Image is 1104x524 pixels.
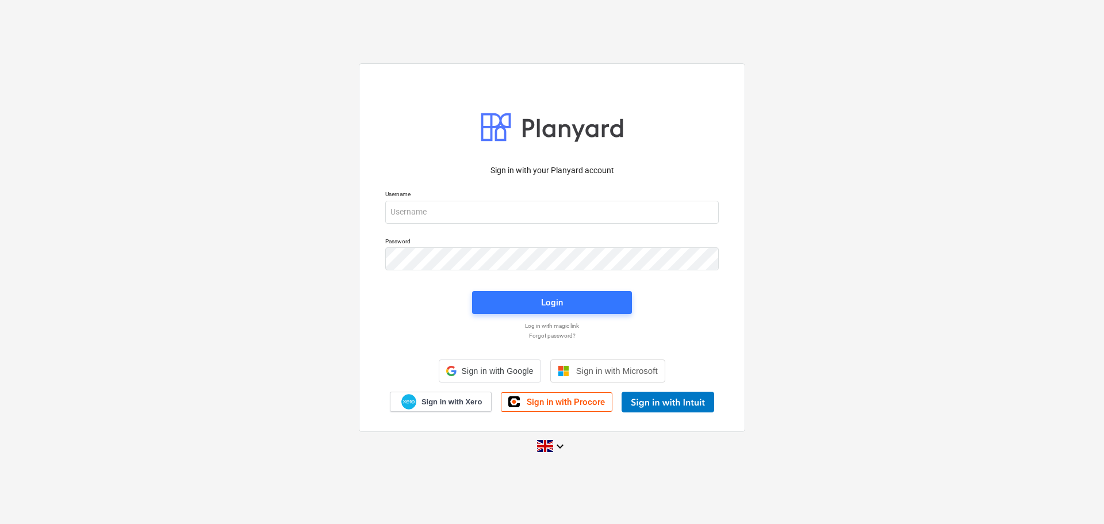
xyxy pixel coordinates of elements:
[558,365,569,377] img: Microsoft logo
[379,322,724,330] a: Log in with magic link
[461,366,533,376] span: Sign in with Google
[439,359,540,383] div: Sign in with Google
[385,238,719,247] p: Password
[501,392,612,412] a: Sign in with Procore
[527,397,605,407] span: Sign in with Procore
[385,201,719,224] input: Username
[385,165,719,177] p: Sign in with your Planyard account
[576,366,658,376] span: Sign in with Microsoft
[472,291,632,314] button: Login
[390,392,492,412] a: Sign in with Xero
[421,397,482,407] span: Sign in with Xero
[385,190,719,200] p: Username
[401,394,416,410] img: Xero logo
[379,332,724,339] a: Forgot password?
[541,295,563,310] div: Login
[553,439,567,453] i: keyboard_arrow_down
